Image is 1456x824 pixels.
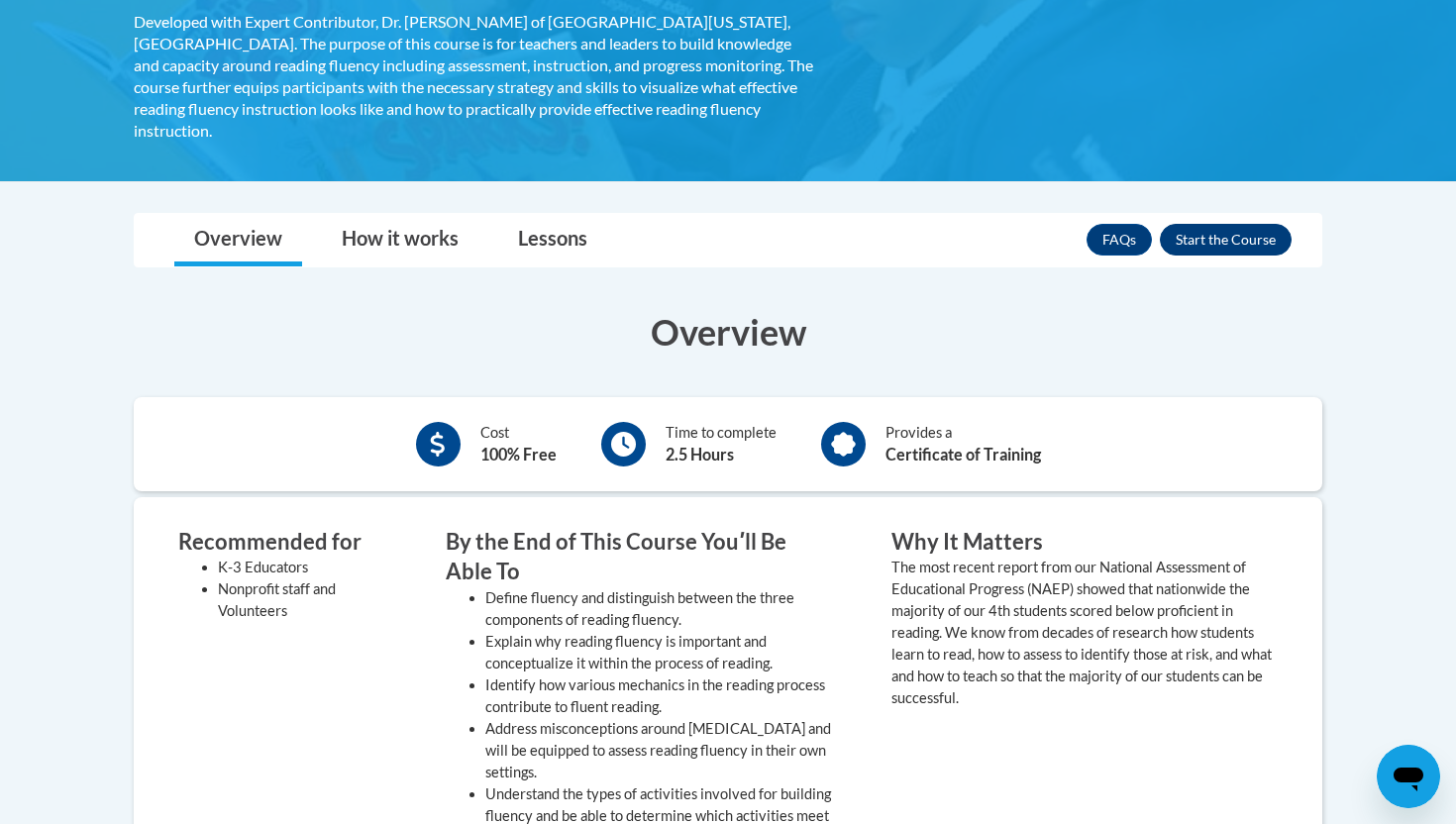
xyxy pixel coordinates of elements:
[134,11,817,142] div: Developed with Expert Contributor, Dr. [PERSON_NAME] of [GEOGRAPHIC_DATA][US_STATE], [GEOGRAPHIC_...
[134,307,1322,357] h3: Overview
[666,445,734,463] b: 2.5 Hours
[1160,224,1292,256] button: Enroll
[666,422,777,466] div: Time to complete
[480,445,557,463] b: 100% Free
[485,674,832,718] li: Identify how various mechanics in the reading process contribute to fluent reading.
[485,718,832,783] li: Address misconceptions around [MEDICAL_DATA] and will be equipped to assess reading fluency in th...
[485,631,832,674] li: Explain why reading fluency is important and conceptualize it within the process of reading.
[174,214,302,266] a: Overview
[480,422,557,466] div: Cost
[178,527,386,558] h3: Recommended for
[322,214,478,266] a: How it works
[885,422,1041,466] div: Provides a
[885,445,1041,463] b: Certificate of Training
[485,587,832,631] li: Define fluency and distinguish between the three components of reading fluency.
[218,557,386,578] li: K-3 Educators
[498,214,607,266] a: Lessons
[891,559,1272,706] value: The most recent report from our National Assessment of Educational Progress (NAEP) showed that na...
[218,578,386,622] li: Nonprofit staff and Volunteers
[891,527,1278,558] h3: Why It Matters
[446,527,832,588] h3: By the End of This Course Youʹll Be Able To
[1377,745,1440,808] iframe: Button to launch messaging window
[1087,224,1152,256] a: FAQs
